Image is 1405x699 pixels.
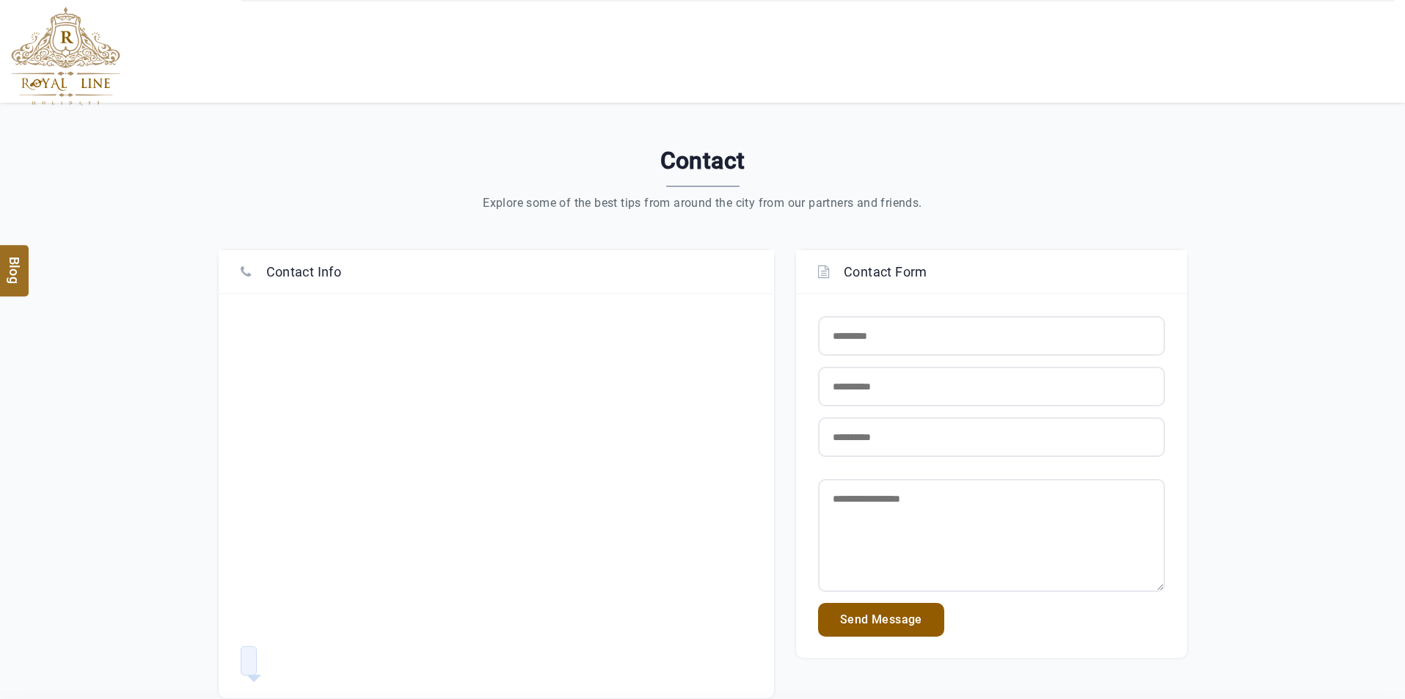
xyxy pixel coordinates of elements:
[11,7,120,106] img: The Royal Line Holidays
[219,147,1187,175] h2: Contact
[818,261,927,283] h4: Contact Form
[219,196,1187,210] div: Explore some of the best tips from around the city from our partners and friends.
[241,261,342,283] h4: Contact Info
[5,256,24,268] span: Blog
[818,603,944,637] a: Send Message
